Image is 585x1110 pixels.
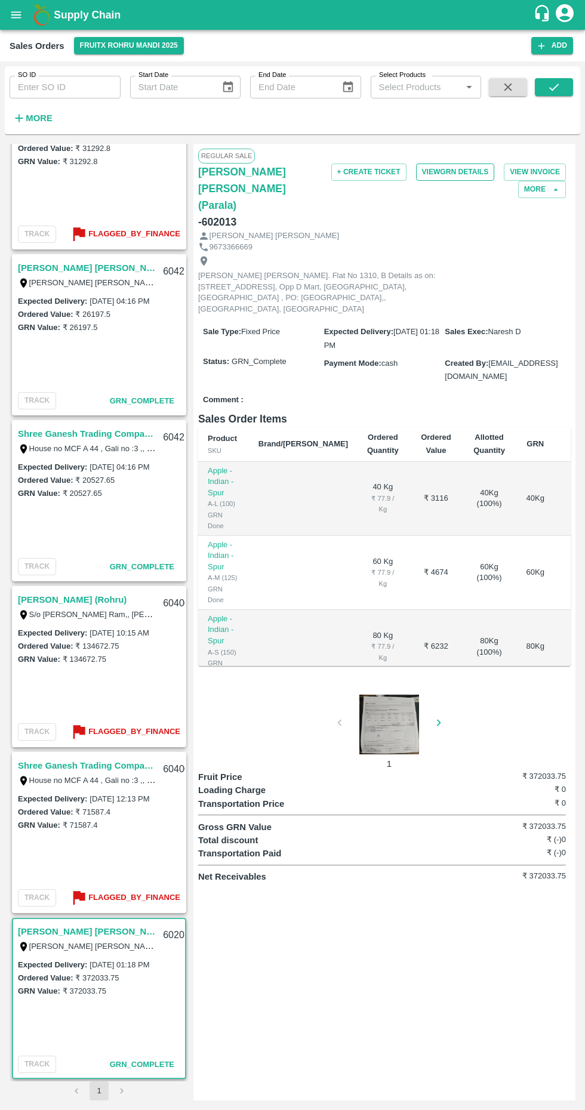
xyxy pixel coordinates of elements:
span: Regular Sale [198,149,255,163]
label: GRN Value: [18,323,60,332]
label: SO ID [18,70,36,80]
div: ₹ 77.9 / Kg [367,493,399,515]
input: Start Date [130,76,212,98]
div: A-L (100) [208,498,239,509]
label: ₹ 31292.8 [75,144,110,153]
label: [DATE] 12:13 PM [90,794,149,803]
label: End Date [258,70,286,80]
label: ₹ 20527.65 [63,489,102,498]
p: Gross GRN Value [198,821,290,834]
p: 9673366669 [210,242,253,253]
p: 1 [344,757,434,770]
h6: - 602013 [198,214,236,230]
button: + Create Ticket [331,164,407,181]
label: Ordered Value: [18,476,73,485]
td: 80 Kg [358,610,408,684]
td: ₹ 6232 [408,610,464,684]
div: 40 Kg ( 100 %) [473,488,505,510]
strong: More [26,113,53,123]
label: Select Products [379,70,426,80]
b: Product [208,434,237,443]
label: Created By : [445,359,488,368]
label: GRN Value: [18,157,60,166]
label: ₹ 71587.4 [63,821,98,830]
button: page 1 [90,1081,109,1100]
label: Expected Delivery : [18,628,87,637]
b: Supply Chain [54,9,121,21]
label: [DATE] 01:18 PM [90,960,149,969]
h6: Sales Order Items [198,411,571,427]
p: Transportation Price [198,797,290,810]
label: Ordered Value: [18,310,73,319]
label: Comment : [203,394,244,406]
span: GRN_Complete [110,562,174,571]
b: Ordered Value [421,433,451,455]
label: Expected Delivery : [18,794,87,803]
button: More [518,181,566,198]
a: [PERSON_NAME] (Rohru) [18,592,127,608]
b: Flagged_By_Finance [88,725,180,739]
label: ₹ 372033.75 [75,973,119,982]
label: Sale Type : [203,327,241,336]
b: Flagged_By_Finance [88,227,180,241]
label: GRN Value: [18,986,60,995]
label: ₹ 26197.5 [63,323,98,332]
p: Apple - Indian - Spur [208,539,239,573]
label: ₹ 31292.8 [63,157,98,166]
a: Shree Ganesh Trading Company(SM) [18,758,156,773]
label: Sales Exec : [445,327,488,336]
span: GRN_Complete [110,396,174,405]
p: Apple - Indian - Spur [208,613,239,647]
input: Enter SO ID [10,76,121,98]
button: open drawer [2,1,30,29]
div: 604067 [156,590,202,618]
input: End Date [250,76,332,98]
label: Payment Mode : [324,359,381,368]
p: [PERSON_NAME] [PERSON_NAME]. Flat No 1310, B Details as on: [STREET_ADDRESS], Opp D Mart, [GEOGRA... [198,270,467,314]
div: Sales Orders [10,38,64,54]
div: GRN Done [208,658,239,680]
p: Transportation Paid [198,847,290,860]
div: ₹ 77.9 / Kg [367,641,399,663]
button: Add [531,37,573,54]
img: logo [30,3,54,27]
span: Naresh D [488,327,521,336]
label: Expected Delivery : [18,297,87,306]
p: [PERSON_NAME] [PERSON_NAME] [210,230,339,242]
b: Flagged_By_Finance [88,891,180,905]
a: [PERSON_NAME] [PERSON_NAME] (Parala) [198,164,322,214]
label: ₹ 26197.5 [75,310,110,319]
p: Net Receivables [198,870,290,883]
b: Ordered Quantity [367,433,399,455]
label: Status: [203,356,229,368]
p: Loading Charge [198,784,290,797]
label: [DATE] 10:15 AM [90,628,149,637]
p: Total discount [198,834,290,847]
a: [PERSON_NAME] [PERSON_NAME] (Parala) [18,924,156,939]
input: Select Products [374,79,458,95]
span: GRN_Complete [110,1060,174,1069]
label: GRN Value: [18,821,60,830]
label: Ordered Value: [18,973,73,982]
h6: ₹ (-)0 [504,834,566,846]
div: GRN Done [208,584,239,606]
div: account of current user [554,2,575,27]
p: Fruit Price [198,770,290,784]
h6: ₹ 372033.75 [504,870,566,882]
td: 60 Kg [358,536,408,610]
a: Shree Ganesh Trading Company(SM) [18,426,156,442]
div: A-M (125) [208,572,239,583]
div: GRN Done [208,510,239,532]
label: ₹ 71587.4 [75,807,110,816]
div: customer-support [533,4,554,26]
div: 60 Kg [524,567,547,578]
h6: ₹ 0 [504,784,566,795]
button: ViewGRN Details [416,164,495,181]
button: View Invoice [504,164,566,181]
button: Choose date [217,76,239,98]
label: ₹ 134672.75 [75,642,119,650]
button: Select DC [74,37,184,54]
div: 604066 [156,756,202,784]
div: ₹ 77.9 / Kg [367,567,399,589]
